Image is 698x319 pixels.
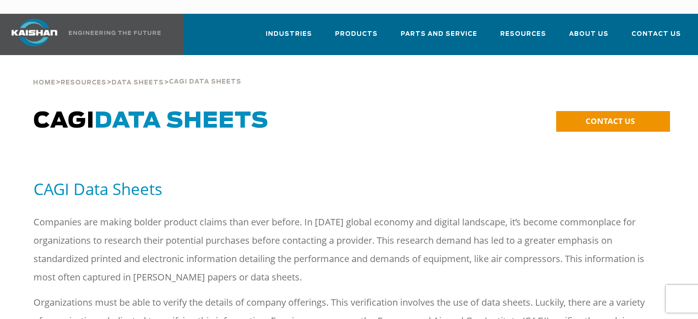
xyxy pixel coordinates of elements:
[500,22,546,53] a: Resources
[61,80,106,86] span: Resources
[631,29,681,39] span: Contact Us
[34,179,664,199] h5: CAGI Data Sheets
[401,22,477,53] a: Parts and Service
[569,29,609,39] span: About Us
[266,22,312,53] a: Industries
[61,78,106,86] a: Resources
[556,111,670,132] a: CONTACT US
[169,79,241,85] span: Cagi Data Sheets
[112,78,164,86] a: Data Sheets
[33,80,56,86] span: Home
[34,110,268,132] span: CAGI
[586,116,635,126] span: CONTACT US
[33,78,56,86] a: Home
[335,22,378,53] a: Products
[95,110,268,132] span: Data Sheets
[33,55,241,90] div: > > >
[266,29,312,39] span: Industries
[500,29,546,39] span: Resources
[69,31,161,35] img: Ingeniería del futuro
[569,22,609,53] a: About Us
[34,213,648,286] p: Companies are making bolder product claims than ever before. In [DATE] global economy and digital...
[112,80,164,86] span: Data Sheets
[401,29,477,39] span: Parts and Service
[631,22,681,53] a: Contact Us
[335,29,378,39] span: Products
